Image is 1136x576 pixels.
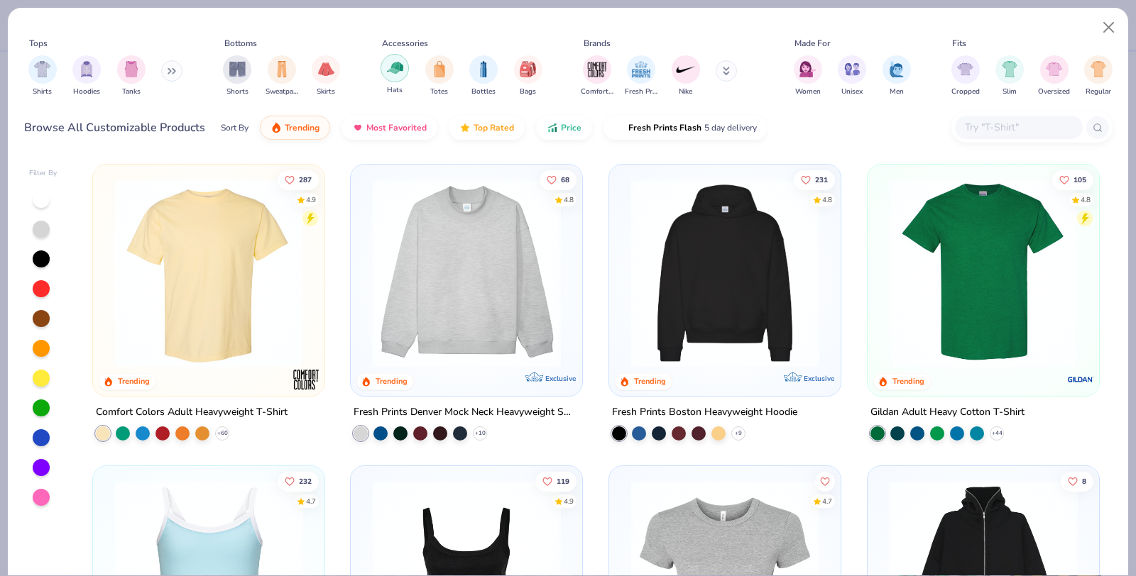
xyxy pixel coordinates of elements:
[122,87,141,97] span: Tanks
[1082,477,1086,484] span: 8
[603,116,768,140] button: Fresh Prints Flash5 day delivery
[299,176,312,183] span: 287
[266,87,298,97] span: Sweatpants
[675,59,697,80] img: Nike Image
[1052,170,1093,189] button: Like
[540,170,577,189] button: Like
[1061,471,1093,491] button: Like
[794,55,822,97] div: filter for Women
[96,404,288,421] div: Comfort Colors Adult Heavyweight T-Shirt
[224,37,257,50] div: Bottoms
[387,60,403,76] img: Hats Image
[581,55,613,97] button: filter button
[995,55,1024,97] div: filter for Slim
[317,87,335,97] span: Skirts
[672,55,700,97] button: filter button
[883,55,911,97] div: filter for Men
[882,179,1085,367] img: db319196-8705-402d-8b46-62aaa07ed94f
[79,61,94,77] img: Hoodies Image
[514,55,542,97] div: filter for Bags
[679,87,692,97] span: Nike
[266,55,298,97] button: filter button
[514,55,542,97] button: filter button
[625,55,657,97] div: filter for Fresh Prints
[625,55,657,97] button: filter button
[475,429,486,438] span: + 10
[430,87,448,97] span: Totes
[425,55,454,97] button: filter button
[29,37,48,50] div: Tops
[581,87,613,97] span: Comfort Colors
[1081,194,1091,205] div: 4.8
[226,87,248,97] span: Shorts
[73,87,100,97] span: Hoodies
[794,37,830,50] div: Made For
[28,55,57,97] div: filter for Shirts
[469,55,498,97] button: filter button
[794,55,822,97] button: filter button
[1003,87,1017,97] span: Slim
[822,194,832,205] div: 4.8
[221,121,248,134] div: Sort By
[476,61,491,77] img: Bottles Image
[536,471,577,491] button: Like
[564,496,574,506] div: 4.9
[815,176,828,183] span: 231
[795,87,821,97] span: Women
[557,477,570,484] span: 119
[459,122,471,133] img: TopRated.gif
[278,170,319,189] button: Like
[1002,61,1017,77] img: Slim Image
[266,55,298,97] div: filter for Sweatpants
[1066,365,1095,394] img: Gildan logo
[630,59,652,80] img: Fresh Prints Image
[991,429,1002,438] span: + 44
[1074,176,1086,183] span: 105
[469,55,498,97] div: filter for Bottles
[951,87,980,97] span: Cropped
[628,122,701,133] span: Fresh Prints Flash
[278,471,319,491] button: Like
[1091,61,1107,77] img: Regular Image
[28,55,57,97] button: filter button
[223,55,251,97] button: filter button
[586,59,608,80] img: Comfort Colors Image
[299,477,312,484] span: 232
[354,404,579,421] div: Fresh Prints Denver Mock Neck Heavyweight Sweatshirt
[217,429,227,438] span: + 60
[24,119,205,136] div: Browse All Customizable Products
[623,179,826,367] img: 91acfc32-fd48-4d6b-bdad-a4c1a30ac3fc
[815,471,835,491] button: Like
[1046,61,1062,77] img: Oversized Image
[271,122,282,133] img: trending.gif
[889,61,905,77] img: Men Image
[342,116,437,140] button: Most Favorited
[545,374,576,383] span: Exclusive
[520,61,535,77] img: Bags Image
[124,61,139,77] img: Tanks Image
[306,496,316,506] div: 4.7
[536,116,592,140] button: Price
[312,55,340,97] div: filter for Skirts
[425,55,454,97] div: filter for Totes
[1086,87,1111,97] span: Regular
[72,55,101,97] button: filter button
[838,55,866,97] div: filter for Unisex
[799,61,816,77] img: Women Image
[382,37,428,50] div: Accessories
[735,429,742,438] span: + 9
[72,55,101,97] div: filter for Hoodies
[1096,14,1123,41] button: Close
[474,122,514,133] span: Top Rated
[310,179,513,367] img: e55d29c3-c55d-459c-bfd9-9b1c499ab3c6
[520,87,536,97] span: Bags
[306,194,316,205] div: 4.9
[963,119,1073,135] input: Try "T-Shirt"
[838,55,866,97] button: filter button
[117,55,146,97] button: filter button
[381,54,409,96] div: filter for Hats
[612,404,797,421] div: Fresh Prints Boston Heavyweight Hoodie
[1038,55,1070,97] div: filter for Oversized
[432,61,447,77] img: Totes Image
[562,176,570,183] span: 68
